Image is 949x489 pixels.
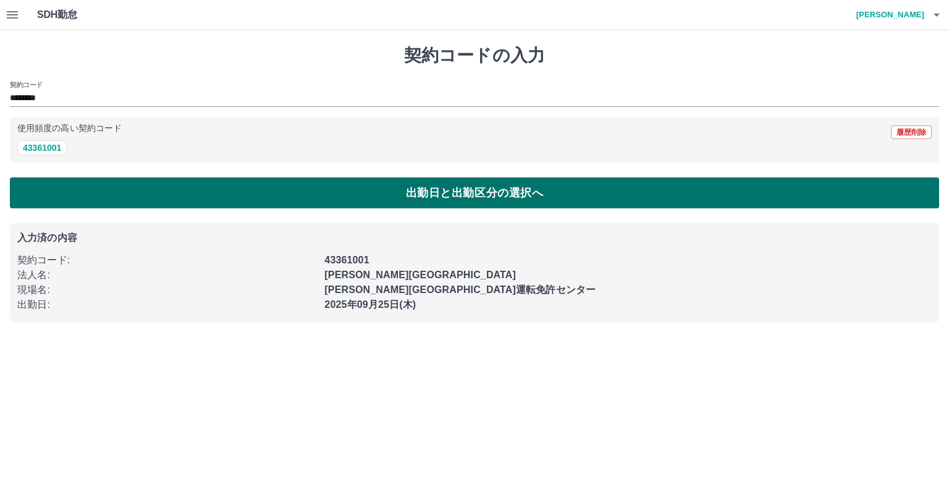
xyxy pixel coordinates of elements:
[17,233,932,243] p: 入力済の内容
[17,283,317,297] p: 現場名 :
[324,270,516,280] b: [PERSON_NAME][GEOGRAPHIC_DATA]
[10,45,939,66] h1: 契約コードの入力
[324,284,596,295] b: [PERSON_NAME][GEOGRAPHIC_DATA]運転免許センター
[891,125,932,139] button: 履歴削除
[17,253,317,268] p: 契約コード :
[17,124,122,133] p: 使用頻度の高い契約コード
[17,268,317,283] p: 法人名 :
[324,255,369,265] b: 43361001
[17,297,317,312] p: 出勤日 :
[324,299,416,310] b: 2025年09月25日(木)
[10,177,939,208] button: 出勤日と出勤区分の選択へ
[10,80,43,90] h2: 契約コード
[17,140,67,155] button: 43361001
